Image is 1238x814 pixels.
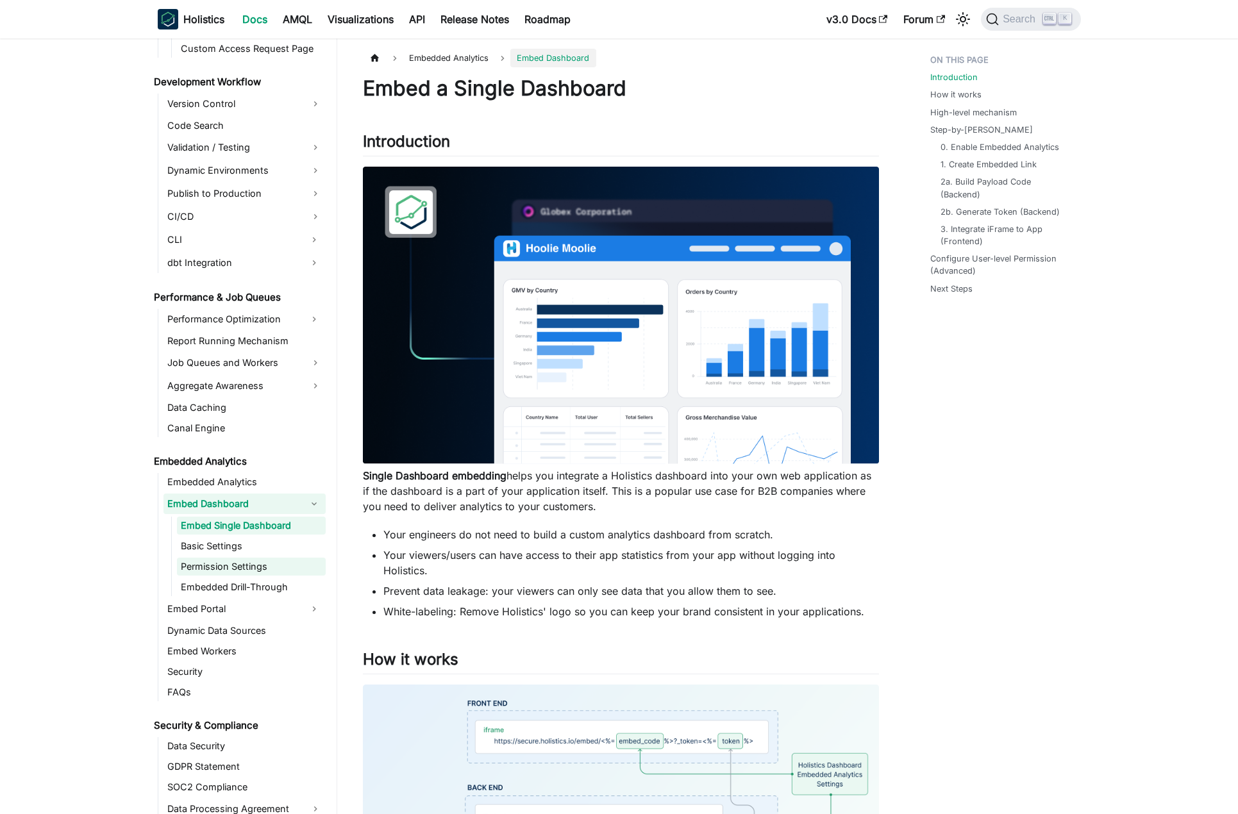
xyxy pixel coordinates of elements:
[999,13,1043,25] span: Search
[163,473,326,491] a: Embedded Analytics
[517,9,578,29] a: Roadmap
[163,663,326,681] a: Security
[930,253,1073,277] a: Configure User-level Permission (Advanced)
[163,376,326,396] a: Aggregate Awareness
[163,332,326,350] a: Report Running Mechanism
[177,40,326,58] a: Custom Access Request Page
[510,49,596,67] span: Embed Dashboard
[953,9,973,29] button: Switch between dark and light mode (currently light mode)
[383,527,879,542] li: Your engineers do not need to build a custom analytics dashboard from scratch.
[363,49,879,67] nav: Breadcrumbs
[303,253,326,273] button: Expand sidebar category 'dbt Integration'
[303,494,326,514] button: Collapse sidebar category 'Embed Dashboard'
[320,9,401,29] a: Visualizations
[163,353,326,373] a: Job Queues and Workers
[163,160,326,181] a: Dynamic Environments
[1058,13,1071,24] kbd: K
[177,558,326,576] a: Permission Settings
[163,642,326,660] a: Embed Workers
[163,137,326,158] a: Validation / Testing
[383,604,879,619] li: White-labeling: Remove Holistics' logo so you can keep your brand consistent in your applications.
[303,309,326,329] button: Expand sidebar category 'Performance Optimization'
[363,167,879,464] img: Embedded Dashboard
[150,288,326,306] a: Performance & Job Queues
[363,132,879,156] h2: Introduction
[163,309,303,329] a: Performance Optimization
[163,94,326,114] a: Version Control
[163,253,303,273] a: dbt Integration
[163,419,326,437] a: Canal Engine
[433,9,517,29] a: Release Notes
[930,106,1017,119] a: High-level mechanism
[163,758,326,776] a: GDPR Statement
[981,8,1080,31] button: Search (Ctrl+K)
[363,76,879,101] h1: Embed a Single Dashboard
[158,9,224,29] a: HolisticsHolistics
[163,206,326,227] a: CI/CD
[163,622,326,640] a: Dynamic Data Sources
[303,229,326,250] button: Expand sidebar category 'CLI'
[401,9,433,29] a: API
[363,49,387,67] a: Home page
[896,9,953,29] a: Forum
[941,158,1037,170] a: 1. Create Embedded Link
[163,117,326,135] a: Code Search
[941,206,1060,218] a: 2b. Generate Token (Backend)
[383,583,879,599] li: Prevent data leakage: your viewers can only see data that you allow them to see.
[163,229,303,250] a: CLI
[363,650,879,674] h2: How it works
[177,517,326,535] a: Embed Single Dashboard
[941,176,1068,200] a: 2a. Build Payload Code (Backend)
[145,38,337,814] nav: Docs sidebar
[819,9,896,29] a: v3.0 Docs
[150,717,326,735] a: Security & Compliance
[363,468,879,514] p: helps you integrate a Holistics dashboard into your own web application as if the dashboard is a ...
[383,547,879,578] li: Your viewers/users can have access to their app statistics from your app without logging into Hol...
[930,88,982,101] a: How it works
[163,399,326,417] a: Data Caching
[363,469,506,482] strong: Single Dashboard embedding
[941,141,1059,153] a: 0. Enable Embedded Analytics
[163,183,326,204] a: Publish to Production
[275,9,320,29] a: AMQL
[163,599,303,619] a: Embed Portal
[930,71,978,83] a: Introduction
[177,578,326,596] a: Embedded Drill-Through
[163,778,326,796] a: SOC2 Compliance
[163,737,326,755] a: Data Security
[303,599,326,619] button: Expand sidebar category 'Embed Portal'
[150,453,326,470] a: Embedded Analytics
[158,9,178,29] img: Holistics
[163,494,303,514] a: Embed Dashboard
[183,12,224,27] b: Holistics
[930,283,973,295] a: Next Steps
[941,223,1068,247] a: 3. Integrate iFrame to App (Frontend)
[235,9,275,29] a: Docs
[150,73,326,91] a: Development Workflow
[177,537,326,555] a: Basic Settings
[163,683,326,701] a: FAQs
[930,124,1033,136] a: Step-by-[PERSON_NAME]
[403,49,495,67] span: Embedded Analytics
